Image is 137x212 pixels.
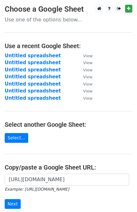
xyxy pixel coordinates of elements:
small: View [83,60,92,65]
a: View [77,88,92,94]
input: Paste your Google Sheet URL here [5,174,129,186]
small: View [83,53,92,58]
small: View [83,82,92,86]
a: View [77,60,92,65]
small: View [83,75,92,79]
p: Use one of the options below... [5,16,132,23]
a: View [77,95,92,101]
h4: Use a recent Google Sheet: [5,42,132,50]
small: Example: [URL][DOMAIN_NAME] [5,187,69,192]
input: Next [5,199,21,209]
a: Untitled spreadsheet [5,67,61,73]
h4: Copy/paste a Google Sheet URL: [5,164,132,171]
h3: Choose a Google Sheet [5,5,132,14]
h4: Select another Google Sheet: [5,121,132,128]
small: View [83,68,92,72]
small: View [83,89,92,93]
a: View [77,53,92,59]
a: View [77,67,92,73]
a: Untitled spreadsheet [5,88,61,94]
a: Untitled spreadsheet [5,81,61,87]
a: Untitled spreadsheet [5,95,61,101]
small: View [83,96,92,101]
a: Untitled spreadsheet [5,74,61,80]
a: View [77,81,92,87]
a: Untitled spreadsheet [5,53,61,59]
a: Untitled spreadsheet [5,60,61,65]
a: View [77,74,92,80]
a: Select... [5,133,28,143]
